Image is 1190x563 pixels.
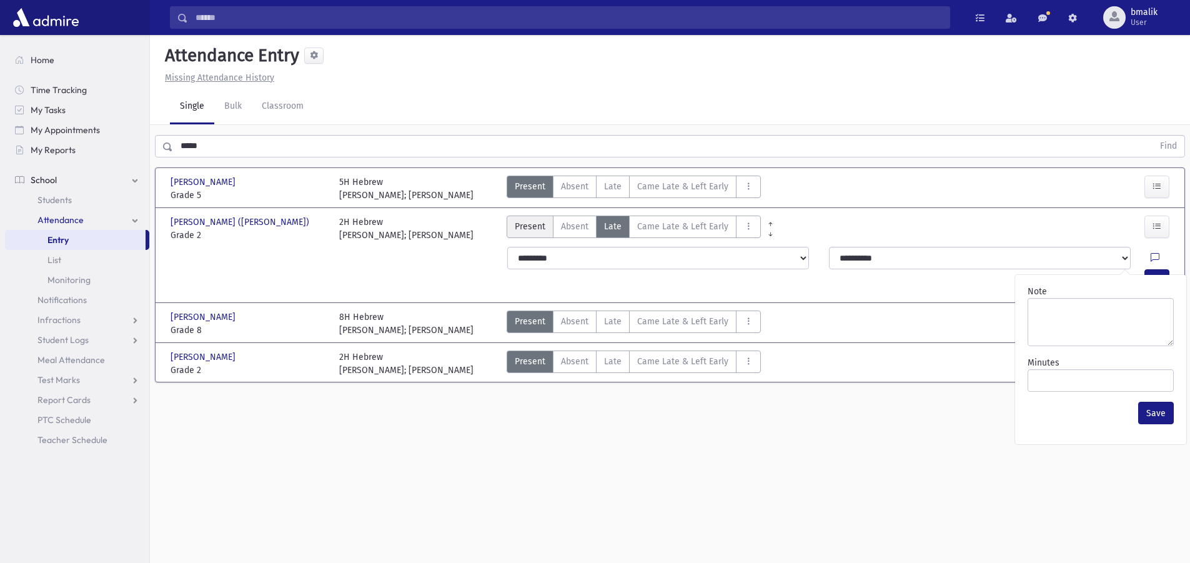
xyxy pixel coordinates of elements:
a: Home [5,50,149,70]
span: Grade 2 [171,229,327,242]
span: Grade 2 [171,364,327,377]
div: 8H Hebrew [PERSON_NAME]; [PERSON_NAME] [339,311,474,337]
span: Absent [561,355,588,368]
span: Students [37,194,72,206]
span: Attendance [37,214,84,226]
a: PTC Schedule [5,410,149,430]
label: Note [1028,285,1047,298]
span: Meal Attendance [37,354,105,366]
a: Student Logs [5,330,149,350]
span: Time Tracking [31,84,87,96]
span: Came Late & Left Early [637,315,728,328]
span: Came Late & Left Early [637,180,728,193]
img: AdmirePro [10,5,82,30]
h5: Attendance Entry [160,45,299,66]
span: PTC Schedule [37,414,91,426]
span: Test Marks [37,374,80,386]
span: Absent [561,180,588,193]
span: bmalik [1131,7,1158,17]
div: AttTypes [507,351,761,377]
u: Missing Attendance History [165,72,274,83]
a: Teacher Schedule [5,430,149,450]
a: Students [5,190,149,210]
a: School [5,170,149,190]
button: Save [1138,402,1174,424]
span: School [31,174,57,186]
div: 2H Hebrew [PERSON_NAME]; [PERSON_NAME] [339,216,474,242]
span: Present [515,220,545,233]
a: Notifications [5,290,149,310]
span: Absent [561,315,588,328]
span: Late [604,315,622,328]
a: My Reports [5,140,149,160]
span: Late [604,180,622,193]
a: List [5,250,149,270]
a: Monitoring [5,270,149,290]
span: List [47,254,61,266]
div: AttTypes [507,176,761,202]
a: My Tasks [5,100,149,120]
a: Report Cards [5,390,149,410]
span: [PERSON_NAME] ([PERSON_NAME]) [171,216,312,229]
span: Report Cards [37,394,91,406]
span: Grade 5 [171,189,327,202]
span: Late [604,355,622,368]
span: Notifications [37,294,87,306]
span: [PERSON_NAME] [171,176,238,189]
span: Monitoring [47,274,91,286]
span: Absent [561,220,588,233]
a: Classroom [252,89,314,124]
a: Meal Attendance [5,350,149,370]
span: Came Late & Left Early [637,220,728,233]
span: Present [515,315,545,328]
a: Test Marks [5,370,149,390]
span: Infractions [37,314,81,326]
span: Late [604,220,622,233]
a: My Appointments [5,120,149,140]
label: Minutes [1028,356,1059,369]
span: Entry [47,234,69,246]
button: Find [1153,136,1184,157]
div: 2H Hebrew [PERSON_NAME]; [PERSON_NAME] [339,351,474,377]
div: AttTypes [507,216,761,242]
span: Home [31,54,54,66]
a: Infractions [5,310,149,330]
span: Student Logs [37,334,89,346]
span: Present [515,180,545,193]
a: Single [170,89,214,124]
span: My Appointments [31,124,100,136]
span: My Tasks [31,104,66,116]
div: 5H Hebrew [PERSON_NAME]; [PERSON_NAME] [339,176,474,202]
span: Present [515,355,545,368]
span: User [1131,17,1158,27]
span: Came Late & Left Early [637,355,728,368]
span: Teacher Schedule [37,434,107,446]
a: Attendance [5,210,149,230]
div: AttTypes [507,311,761,337]
a: Missing Attendance History [160,72,274,83]
span: [PERSON_NAME] [171,351,238,364]
a: Bulk [214,89,252,124]
a: Entry [5,230,146,250]
span: Grade 8 [171,324,327,337]
span: [PERSON_NAME] [171,311,238,324]
span: My Reports [31,144,76,156]
a: Time Tracking [5,80,149,100]
input: Search [188,6,950,29]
